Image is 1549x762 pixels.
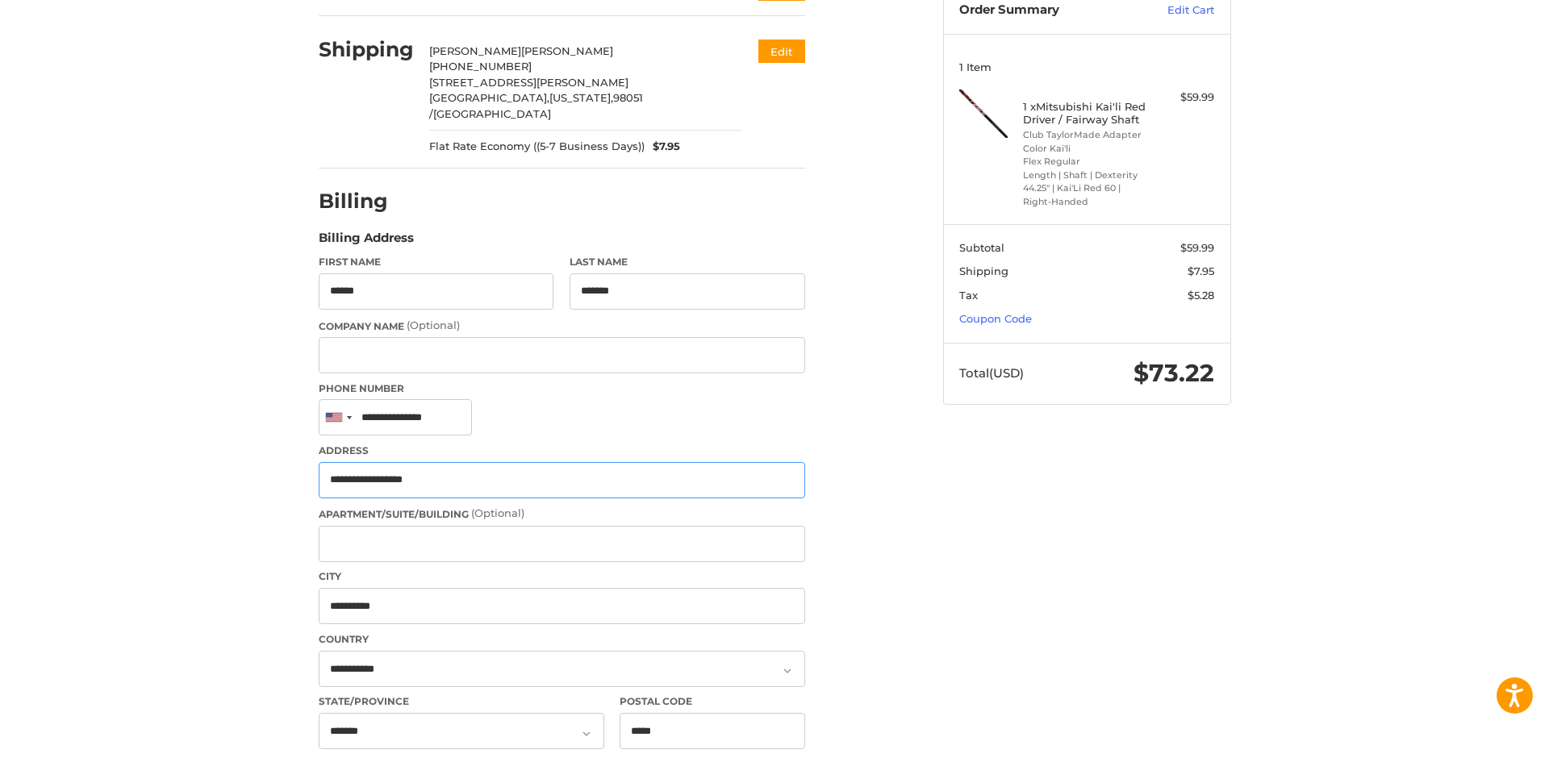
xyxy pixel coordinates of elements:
span: Tax [959,289,978,302]
a: Edit Cart [1133,2,1214,19]
span: 98051 / [429,91,643,120]
button: Edit [758,40,805,63]
div: United States: +1 [319,400,357,435]
span: [GEOGRAPHIC_DATA] [433,107,551,120]
small: (Optional) [407,319,460,331]
span: $5.28 [1188,289,1214,302]
span: [PERSON_NAME] [429,44,521,57]
span: $73.22 [1134,358,1214,388]
h4: 1 x Mitsubishi Kai'li Red Driver / Fairway Shaft [1023,100,1146,127]
li: Color Kai'li [1023,142,1146,156]
li: Flex Regular [1023,155,1146,169]
label: Postal Code [620,694,805,709]
span: Shipping [959,264,1008,277]
span: [GEOGRAPHIC_DATA], [429,91,549,104]
label: Address [319,443,805,458]
label: Phone Number [319,381,805,396]
span: [STREET_ADDRESS][PERSON_NAME] [429,76,628,89]
span: [US_STATE], [549,91,613,104]
label: State/Province [319,694,604,709]
label: Apartment/Suite/Building [319,506,805,522]
label: Last Name [570,255,805,269]
span: Flat Rate Economy ((5-7 Business Days)) [429,139,645,155]
h2: Shipping [319,37,414,62]
h3: 1 Item [959,60,1214,73]
span: $7.95 [1188,264,1214,277]
label: First Name [319,255,554,269]
span: $59.99 [1180,241,1214,254]
span: Subtotal [959,241,1004,254]
span: [PHONE_NUMBER] [429,60,532,73]
li: Length | Shaft | Dexterity 44.25" | Kai'Li Red 60 | Right-Handed [1023,169,1146,209]
li: Club TaylorMade Adapter [1023,128,1146,142]
span: [PERSON_NAME] [521,44,613,57]
div: $59.99 [1150,90,1214,106]
legend: Billing Address [319,229,414,255]
small: (Optional) [471,506,524,519]
h2: Billing [319,189,413,214]
label: Company Name [319,318,805,334]
label: Country [319,632,805,647]
span: $7.95 [645,139,680,155]
a: Coupon Code [959,312,1032,325]
iframe: Google Customer Reviews [1416,718,1549,762]
label: City [319,569,805,584]
span: Total (USD) [959,365,1024,381]
h3: Order Summary [959,2,1133,19]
